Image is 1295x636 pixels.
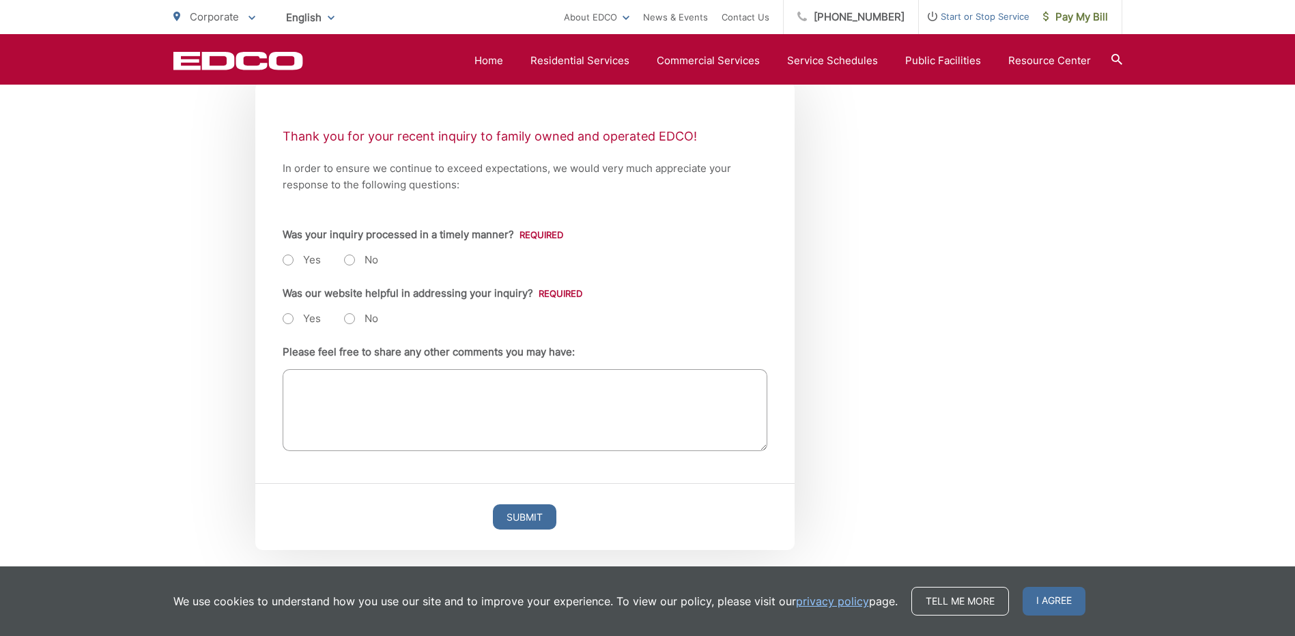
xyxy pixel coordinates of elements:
[474,53,503,69] a: Home
[796,593,869,609] a: privacy policy
[643,9,708,25] a: News & Events
[283,346,575,358] label: Please feel free to share any other comments you may have:
[344,312,378,326] label: No
[344,253,378,267] label: No
[283,229,563,241] label: Was your inquiry processed in a timely manner?
[1008,53,1091,69] a: Resource Center
[283,160,767,193] p: In order to ensure we continue to exceed expectations, we would very much appreciate your respons...
[657,53,760,69] a: Commercial Services
[905,53,981,69] a: Public Facilities
[530,53,629,69] a: Residential Services
[787,53,878,69] a: Service Schedules
[564,9,629,25] a: About EDCO
[190,10,239,23] span: Corporate
[1043,9,1108,25] span: Pay My Bill
[1023,587,1085,616] span: I agree
[283,126,767,147] p: Thank you for your recent inquiry to family owned and operated EDCO!
[283,253,321,267] label: Yes
[493,504,556,530] input: Submit
[173,51,303,70] a: EDCD logo. Return to the homepage.
[173,593,898,609] p: We use cookies to understand how you use our site and to improve your experience. To view our pol...
[283,287,582,300] label: Was our website helpful in addressing your inquiry?
[722,9,769,25] a: Contact Us
[283,312,321,326] label: Yes
[911,587,1009,616] a: Tell me more
[276,5,345,29] span: English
